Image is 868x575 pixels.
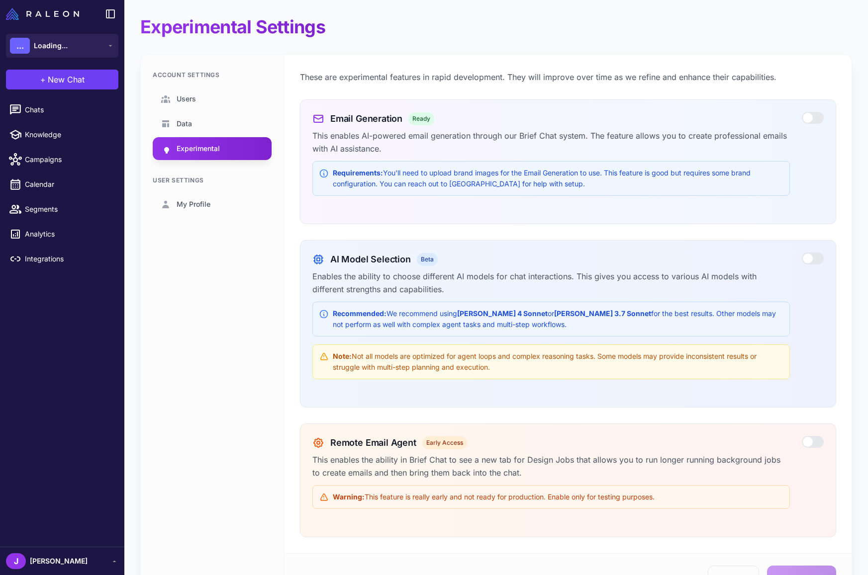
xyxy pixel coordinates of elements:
span: Knowledge [25,129,112,140]
strong: Note: [333,352,352,360]
span: Calendar [25,179,112,190]
strong: Recommended: [333,309,386,318]
span: Beta [417,253,438,266]
a: Data [153,112,272,135]
span: My Profile [177,199,210,210]
h3: Email Generation [330,112,402,125]
a: Analytics [4,224,120,245]
h3: Remote Email Agent [330,436,416,449]
a: Chats [4,99,120,120]
span: Analytics [25,229,112,240]
span: Loading... [34,40,68,51]
span: [PERSON_NAME] [30,556,88,567]
h3: AI Model Selection [330,252,411,266]
strong: [PERSON_NAME] 4 Sonnet [457,309,548,318]
span: Experimental [177,143,220,154]
a: Segments [4,199,120,220]
a: Experimental [153,137,272,160]
span: + [40,74,46,85]
div: We recommend using or for the best results. Other models may not perform as well with complex age... [333,308,783,330]
a: Calendar [4,174,120,195]
span: Integrations [25,253,112,264]
div: This feature is really early and not ready for production. Enable only for testing purposes. [333,492,655,502]
a: My Profile [153,193,272,216]
span: Early Access [422,436,467,449]
div: J [6,553,26,569]
strong: Requirements: [333,168,383,177]
div: You'll need to upload brand images for the Email Generation to use. This feature is good but requ... [333,167,783,189]
p: These are experimental features in rapid development. They will improve over time as we refine an... [300,71,836,83]
img: Raleon Logo [6,8,79,20]
p: Enables the ability to choose different AI models for chat interactions. This gives you access to... [312,270,790,296]
p: This enables the ability in Brief Chat to see a new tab for Design Jobs that allows you to run lo... [312,453,790,479]
button: ...Loading... [6,34,118,58]
span: Data [177,118,192,129]
div: Not all models are optimized for agent loops and complex reasoning tasks. Some models may provide... [333,351,783,373]
a: Knowledge [4,124,120,145]
span: Ready [408,112,434,125]
button: +New Chat [6,70,118,89]
span: Users [177,93,196,104]
div: ... [10,38,30,54]
p: This enables AI-powered email generation through our Brief Chat system. The feature allows you to... [312,129,790,155]
a: Users [153,87,272,110]
span: Campaigns [25,154,112,165]
div: Account Settings [153,71,272,80]
span: New Chat [48,74,85,85]
a: Integrations [4,248,120,269]
div: User Settings [153,176,272,185]
span: Chats [25,104,112,115]
strong: Warning: [333,493,365,501]
strong: [PERSON_NAME] 3.7 Sonnet [554,309,651,318]
span: Segments [25,204,112,215]
h1: Experimental Settings [140,16,325,38]
a: Campaigns [4,149,120,170]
